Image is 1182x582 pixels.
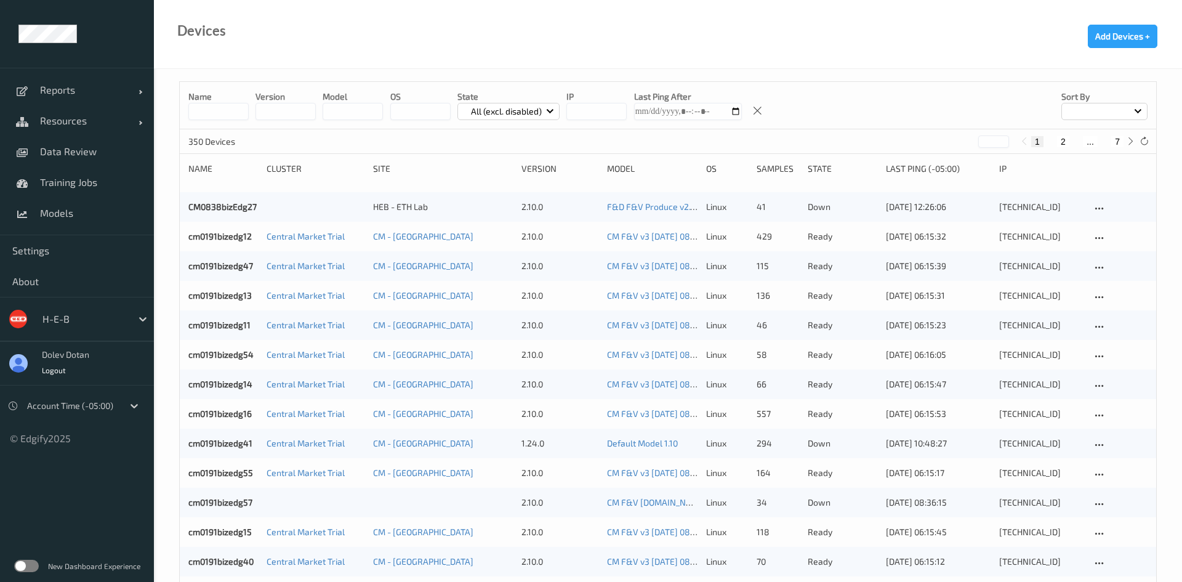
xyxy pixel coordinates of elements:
div: [DATE] 06:15:23 [886,319,991,331]
a: Default Model 1.10 [607,438,678,448]
p: Sort by [1061,91,1148,103]
a: CM - [GEOGRAPHIC_DATA] [373,349,473,360]
a: CM - [GEOGRAPHIC_DATA] [373,379,473,389]
div: 294 [757,437,798,450]
div: 2.10.0 [521,349,598,361]
a: CM - [GEOGRAPHIC_DATA] [373,408,473,419]
div: [DATE] 06:15:39 [886,260,991,272]
p: linux [706,319,748,331]
p: linux [706,556,748,568]
a: CM F&V v3 [DATE] 08:27 Auto Save [607,408,742,419]
div: [TECHNICAL_ID] [999,467,1083,479]
a: cm0191bizedg40 [188,556,254,567]
p: ready [808,556,877,568]
p: State [457,91,560,103]
div: State [808,163,877,175]
div: [TECHNICAL_ID] [999,230,1083,243]
div: [DATE] 10:48:27 [886,437,991,450]
a: cm0191bizedg16 [188,408,252,419]
a: CM - [GEOGRAPHIC_DATA] [373,231,473,241]
p: linux [706,230,748,243]
p: linux [706,496,748,509]
div: [TECHNICAL_ID] [999,408,1083,420]
p: ready [808,378,877,390]
div: 2.10.0 [521,378,598,390]
p: 350 Devices [188,135,281,148]
p: down [808,201,877,213]
a: cm0191bizedg12 [188,231,252,241]
button: 1 [1031,136,1043,147]
a: F&D F&V Produce v2.7 [DATE] 17:48 Auto Save [607,201,787,212]
a: CM F&V [DOMAIN_NAME] [DATE] 18:49 [DATE] 18:49 Auto Save [607,497,851,507]
a: cm0191bizedg57 [188,497,252,507]
a: Central Market Trial [267,527,345,537]
p: model [323,91,383,103]
p: ready [808,526,877,538]
div: 2.10.0 [521,260,598,272]
p: linux [706,467,748,479]
div: 2.10.0 [521,556,598,568]
div: Last Ping (-05:00) [886,163,991,175]
a: CM - [GEOGRAPHIC_DATA] [373,467,473,478]
p: linux [706,526,748,538]
div: 1.24.0 [521,437,598,450]
div: 2.10.0 [521,201,598,213]
p: linux [706,349,748,361]
div: [DATE] 06:15:47 [886,378,991,390]
p: ready [808,230,877,243]
div: 2.10.0 [521,467,598,479]
p: Last Ping After [634,91,742,103]
div: Name [188,163,258,175]
div: [DATE] 12:26:06 [886,201,991,213]
a: Central Market Trial [267,438,345,448]
p: ready [808,260,877,272]
div: 115 [757,260,798,272]
p: down [808,496,877,509]
p: linux [706,289,748,302]
div: 46 [757,319,798,331]
div: [TECHNICAL_ID] [999,201,1083,213]
a: CM - [GEOGRAPHIC_DATA] [373,261,473,271]
p: down [808,437,877,450]
p: Name [188,91,249,103]
p: ready [808,349,877,361]
p: IP [566,91,627,103]
p: ready [808,289,877,302]
div: [DATE] 06:16:05 [886,349,991,361]
a: cm0191bizedg11 [188,320,251,330]
a: cm0191bizedg14 [188,379,252,389]
a: CM F&V v3 [DATE] 08:27 Auto Save [607,379,742,389]
div: [TECHNICAL_ID] [999,319,1083,331]
div: [DATE] 06:15:53 [886,408,991,420]
div: [TECHNICAL_ID] [999,260,1083,272]
div: Cluster [267,163,364,175]
div: Samples [757,163,798,175]
button: 2 [1057,136,1069,147]
a: CM F&V v3 [DATE] 08:27 Auto Save [607,349,742,360]
div: 118 [757,526,798,538]
p: linux [706,378,748,390]
a: CM F&V v3 [DATE] 08:27 Auto Save [607,556,742,567]
p: linux [706,201,748,213]
a: CM - [GEOGRAPHIC_DATA] [373,320,473,330]
div: [DATE] 06:15:32 [886,230,991,243]
a: Central Market Trial [267,408,345,419]
p: version [255,91,316,103]
div: [TECHNICAL_ID] [999,378,1083,390]
div: [TECHNICAL_ID] [999,289,1083,302]
a: CM F&V v3 [DATE] 08:27 Auto Save [607,290,742,301]
div: [DATE] 08:36:15 [886,496,991,509]
a: Central Market Trial [267,467,345,478]
div: 2.10.0 [521,526,598,538]
div: 66 [757,378,798,390]
a: cm0191bizedg54 [188,349,254,360]
p: All (excl. disabled) [467,105,546,118]
div: [DATE] 06:15:31 [886,289,991,302]
div: 58 [757,349,798,361]
div: [TECHNICAL_ID] [999,349,1083,361]
a: CM F&V v3 [DATE] 08:27 Auto Save [607,320,742,330]
div: 136 [757,289,798,302]
div: [TECHNICAL_ID] [999,526,1083,538]
div: 164 [757,467,798,479]
a: CM - [GEOGRAPHIC_DATA] [373,556,473,567]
